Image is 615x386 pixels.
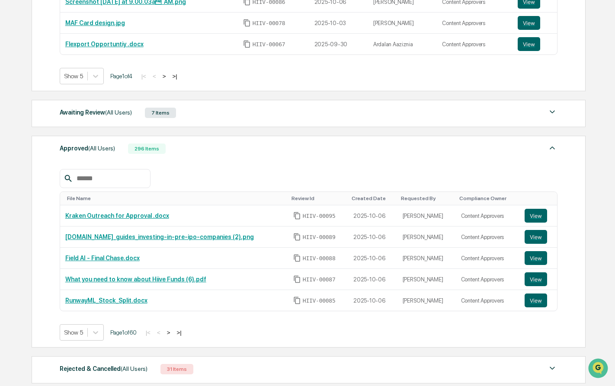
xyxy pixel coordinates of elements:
a: [DOMAIN_NAME]_guides_investing-in-pre-ipo-companies (2).png [65,233,254,240]
span: Pylon [86,147,105,153]
span: HIIV-00078 [253,20,285,27]
td: [PERSON_NAME] [397,269,456,290]
td: 2025-10-06 [348,205,397,226]
span: (All Users) [105,109,132,116]
div: Toggle SortBy [401,195,452,201]
td: 2025-10-06 [348,290,397,311]
button: |< [139,73,149,80]
td: Content Approvers [456,290,520,311]
td: Content Approvers [456,226,520,248]
span: Page 1 of 60 [110,329,137,336]
span: Copy Id [293,212,301,220]
div: 🔎 [9,126,16,133]
button: > [160,73,169,80]
div: Rejected & Cancelled [60,363,147,374]
button: View [525,272,547,286]
td: [PERSON_NAME] [397,248,456,269]
div: Start new chat [29,66,142,75]
span: Copy Id [243,40,251,48]
td: [PERSON_NAME] [397,205,456,226]
td: 2025-09-30 [309,34,368,54]
a: RunwayML_Stock_Split.docx [65,297,147,304]
a: 🗄️Attestations [59,105,111,121]
a: Flexport Opportuntiy .docx [65,41,144,48]
span: Copy Id [243,19,251,27]
img: caret [547,363,557,373]
div: 7 Items [145,108,176,118]
td: Content Approvers [456,205,520,226]
button: > [164,329,173,336]
a: MAF Card design.jpg [65,19,125,26]
td: 2025-10-03 [309,13,368,34]
td: Content Approvers [456,269,520,290]
div: Toggle SortBy [526,195,554,201]
a: Powered byPylon [61,146,105,153]
iframe: Open customer support [587,357,611,381]
div: 296 Items [128,144,166,154]
td: [PERSON_NAME] [368,13,437,34]
a: View [518,37,552,51]
span: Copy Id [293,297,301,304]
button: View [518,37,540,51]
td: Content Approvers [437,34,512,54]
span: HIIV-00085 [303,297,336,304]
span: Copy Id [293,275,301,283]
button: Start new chat [147,69,157,79]
button: View [525,293,547,307]
div: 🗄️ [63,110,70,117]
a: 🖐️Preclearance [5,105,59,121]
div: We're available if you need us! [29,75,109,82]
a: View [525,209,552,223]
a: Kraken Outreach for Approval .docx [65,212,169,219]
span: Page 1 of 4 [110,73,132,80]
span: HIIV-00089 [303,234,336,241]
button: < [150,73,159,80]
p: How can we help? [9,18,157,32]
img: 1746055101610-c473b297-6a78-478c-a979-82029cc54cd1 [9,66,24,82]
td: [PERSON_NAME] [397,226,456,248]
td: 2025-10-06 [348,269,397,290]
span: Data Lookup [17,125,54,134]
span: HIIV-00087 [303,276,336,283]
div: 31 Items [160,364,193,374]
td: Content Approvers [456,248,520,269]
span: HIIV-00067 [253,41,285,48]
a: View [525,293,552,307]
td: [PERSON_NAME] [397,290,456,311]
a: What you need to know about Hiive Funds (6).pdf [65,276,206,283]
span: Copy Id [293,254,301,262]
span: (All Users) [88,145,115,152]
div: Toggle SortBy [352,195,394,201]
span: HIIV-00088 [303,255,336,262]
td: 2025-10-06 [348,248,397,269]
img: caret [547,143,557,153]
button: View [525,251,547,265]
button: < [154,329,163,336]
a: View [525,230,552,244]
div: 🖐️ [9,110,16,117]
button: >| [174,329,184,336]
div: Awaiting Review [60,107,132,118]
a: View [525,251,552,265]
div: Toggle SortBy [67,195,285,201]
a: 🔎Data Lookup [5,122,58,137]
span: Attestations [71,109,107,118]
td: Ardalan Aaziznia [368,34,437,54]
span: Preclearance [17,109,56,118]
div: Toggle SortBy [459,195,516,201]
button: >| [170,73,179,80]
button: View [518,16,540,30]
div: Approved [60,143,115,154]
button: |< [143,329,153,336]
img: caret [547,107,557,117]
td: 2025-10-06 [348,226,397,248]
span: Copy Id [293,233,301,241]
a: View [525,272,552,286]
button: View [525,230,547,244]
td: Content Approvers [437,13,512,34]
span: HIIV-00095 [303,213,336,220]
button: View [525,209,547,223]
a: Field AI - Final Chase.docx [65,255,140,262]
